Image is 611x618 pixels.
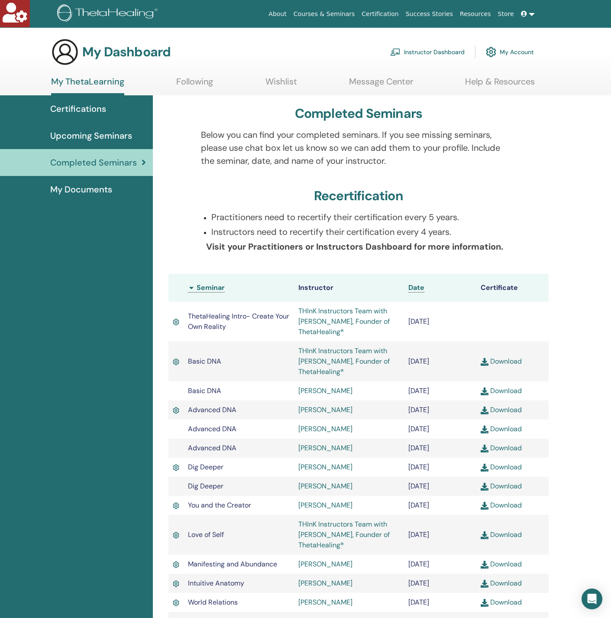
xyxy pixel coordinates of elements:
td: [DATE] [404,515,476,555]
a: Success Stories [402,6,456,22]
td: [DATE] [404,400,476,420]
span: Advanced DNA [188,405,236,414]
a: Courses & Seminars [290,6,359,22]
a: Download [481,598,522,607]
a: Download [481,530,522,539]
img: download.svg [481,561,488,569]
a: Message Center [349,76,413,93]
img: Active Certificate [173,598,179,608]
a: Download [481,424,522,433]
span: Certifications [50,102,106,115]
img: download.svg [481,502,488,510]
a: Download [481,559,522,569]
a: Download [481,386,522,395]
img: download.svg [481,387,488,395]
img: download.svg [481,445,488,452]
th: Instructor [294,274,404,302]
img: download.svg [481,599,488,607]
span: My Documents [50,183,112,196]
img: Active Certificate [173,317,179,327]
img: logo.png [57,4,161,24]
a: [PERSON_NAME] [298,598,352,607]
a: Download [481,481,522,491]
a: [PERSON_NAME] [298,386,352,395]
td: [DATE] [404,420,476,439]
td: [DATE] [404,477,476,496]
h3: My Dashboard [82,44,171,60]
a: Download [481,579,522,588]
p: Practitioners need to recertify their certification every 5 years. [211,211,516,224]
img: download.svg [481,407,488,414]
img: download.svg [481,580,488,588]
span: Love of Self [188,530,224,539]
b: Visit your Practitioners or Instructors Dashboard for more information. [206,241,503,252]
td: [DATE] [404,574,476,593]
a: My ThetaLearning [51,76,124,95]
a: Download [481,501,522,510]
span: Advanced DNA [188,424,236,433]
img: download.svg [481,426,488,433]
a: [PERSON_NAME] [298,443,352,452]
span: Upcoming Seminars [50,129,132,142]
img: Active Certificate [173,579,179,589]
td: [DATE] [404,458,476,477]
td: [DATE] [404,302,476,342]
a: Following [176,76,213,93]
span: ThetaHealing Intro- Create Your Own Reality [188,312,289,331]
a: [PERSON_NAME] [298,405,352,414]
span: Basic DNA [188,357,221,366]
img: Active Certificate [173,530,179,540]
th: Certificate [476,274,549,302]
a: Download [481,405,522,414]
a: Date [408,283,424,293]
a: Instructor Dashboard [390,42,465,62]
img: download.svg [481,483,488,491]
a: [PERSON_NAME] [298,579,352,588]
a: Resources [456,6,495,22]
a: Certification [358,6,402,22]
img: download.svg [481,358,488,366]
span: Manifesting and Abundance [188,559,277,569]
a: [PERSON_NAME] [298,424,352,433]
a: My Account [486,42,534,62]
p: Instructors need to recertify their certification every 4 years. [211,225,516,238]
span: Completed Seminars [50,156,137,169]
img: Active Certificate [173,357,179,367]
span: Intuitive Anatomy [188,579,244,588]
a: Wishlist [265,76,297,93]
td: [DATE] [404,342,476,381]
div: Open Intercom Messenger [582,589,602,609]
span: You and the Creator [188,501,251,510]
a: Help & Resources [465,76,535,93]
img: Active Certificate [173,501,179,511]
img: generic-user-icon.jpg [51,38,79,66]
h3: Recertification [314,188,403,204]
a: About [265,6,290,22]
p: Below you can find your completed seminars. If you see missing seminars, please use chat box let ... [201,128,516,167]
span: Dig Deeper [188,462,223,472]
span: Basic DNA [188,386,221,395]
img: download.svg [481,531,488,539]
span: World Relations [188,598,238,607]
img: Active Certificate [173,463,179,472]
h3: Completed Seminars [295,106,423,121]
span: Dig Deeper [188,481,223,491]
span: Advanced DNA [188,443,236,452]
a: [PERSON_NAME] [298,481,352,491]
a: Download [481,357,522,366]
img: Active Certificate [173,560,179,569]
td: [DATE] [404,496,476,515]
td: [DATE] [404,381,476,400]
img: chalkboard-teacher.svg [390,48,401,56]
img: Active Certificate [173,406,179,415]
a: Download [481,462,522,472]
a: THInK Instructors Team with [PERSON_NAME], Founder of ThetaHealing® [298,306,390,336]
a: [PERSON_NAME] [298,501,352,510]
a: THInK Instructors Team with [PERSON_NAME], Founder of ThetaHealing® [298,346,390,376]
td: [DATE] [404,555,476,574]
a: [PERSON_NAME] [298,559,352,569]
a: Download [481,443,522,452]
img: download.svg [481,464,488,472]
td: [DATE] [404,439,476,458]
